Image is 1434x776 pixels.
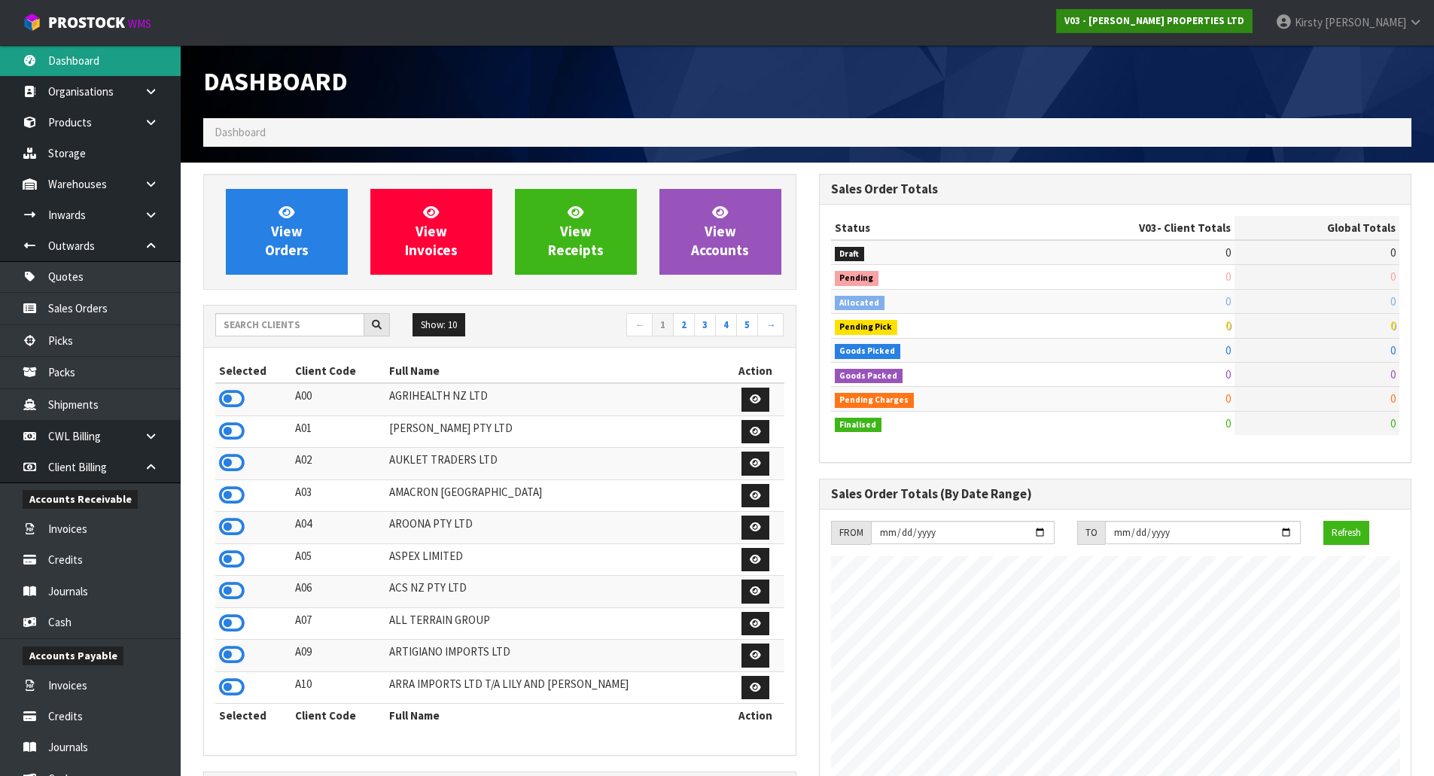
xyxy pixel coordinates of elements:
[1390,391,1396,406] span: 0
[385,359,726,383] th: Full Name
[385,543,726,576] td: ASPEX LIMITED
[727,704,784,728] th: Action
[413,313,465,337] button: Show: 10
[291,479,386,512] td: A03
[835,271,879,286] span: Pending
[291,543,386,576] td: A05
[291,704,386,728] th: Client Code
[1139,221,1157,235] span: V03
[673,313,695,337] a: 2
[1390,318,1396,333] span: 0
[548,203,604,260] span: View Receipts
[48,13,125,32] span: ProStock
[370,189,492,275] a: ViewInvoices
[385,448,726,480] td: AUKLET TRADERS LTD
[831,216,1019,240] th: Status
[727,359,784,383] th: Action
[291,383,386,415] td: A00
[291,359,386,383] th: Client Code
[291,576,386,608] td: A06
[1390,294,1396,309] span: 0
[1235,216,1399,240] th: Global Totals
[1225,343,1231,358] span: 0
[385,704,726,728] th: Full Name
[835,296,885,311] span: Allocated
[835,393,915,408] span: Pending Charges
[1225,269,1231,284] span: 0
[835,369,903,384] span: Goods Packed
[1225,391,1231,406] span: 0
[215,704,291,728] th: Selected
[691,203,749,260] span: View Accounts
[215,125,266,139] span: Dashboard
[385,671,726,704] td: ARRA IMPORTS LTD T/A LILY AND [PERSON_NAME]
[511,313,784,339] nav: Page navigation
[128,17,151,31] small: WMS
[1325,15,1406,29] span: [PERSON_NAME]
[694,313,716,337] a: 3
[203,65,348,97] span: Dashboard
[515,189,637,275] a: ViewReceipts
[1225,367,1231,382] span: 0
[1225,318,1231,333] span: 0
[291,448,386,480] td: A02
[1390,269,1396,284] span: 0
[291,607,386,640] td: A07
[1077,521,1105,545] div: TO
[291,640,386,672] td: A09
[652,313,674,337] a: 1
[385,479,726,512] td: AMACRON [GEOGRAPHIC_DATA]
[1390,367,1396,382] span: 0
[1390,343,1396,358] span: 0
[835,418,882,433] span: Finalised
[23,647,123,665] span: Accounts Payable
[1390,245,1396,260] span: 0
[736,313,758,337] a: 5
[835,344,901,359] span: Goods Picked
[831,182,1400,196] h3: Sales Order Totals
[1225,416,1231,431] span: 0
[659,189,781,275] a: ViewAccounts
[23,490,138,509] span: Accounts Receivable
[291,671,386,704] td: A10
[215,313,364,336] input: Search clients
[1019,216,1235,240] th: - Client Totals
[626,313,653,337] a: ←
[1225,245,1231,260] span: 0
[215,359,291,383] th: Selected
[1295,15,1323,29] span: Kirsty
[385,415,726,448] td: [PERSON_NAME] PTY LTD
[831,487,1400,501] h3: Sales Order Totals (By Date Range)
[385,640,726,672] td: ARTIGIANO IMPORTS LTD
[1323,521,1369,545] button: Refresh
[1056,9,1253,33] a: V03 - [PERSON_NAME] PROPERTIES LTD
[23,13,41,32] img: cube-alt.png
[715,313,737,337] a: 4
[1064,14,1244,27] strong: V03 - [PERSON_NAME] PROPERTIES LTD
[405,203,458,260] span: View Invoices
[291,415,386,448] td: A01
[835,320,898,335] span: Pending Pick
[385,576,726,608] td: ACS NZ PTY LTD
[1390,416,1396,431] span: 0
[831,521,871,545] div: FROM
[757,313,784,337] a: →
[385,383,726,415] td: AGRIHEALTH NZ LTD
[265,203,309,260] span: View Orders
[226,189,348,275] a: ViewOrders
[291,512,386,544] td: A04
[385,607,726,640] td: ALL TERRAIN GROUP
[835,247,865,262] span: Draft
[1225,294,1231,309] span: 0
[385,512,726,544] td: AROONA PTY LTD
